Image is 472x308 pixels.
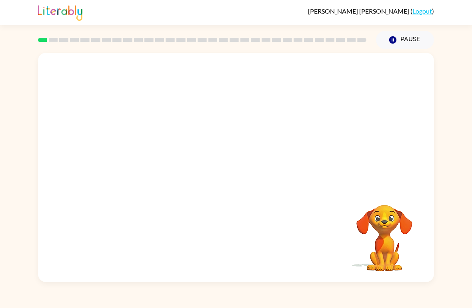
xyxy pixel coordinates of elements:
img: Literably [38,3,82,21]
div: ( ) [308,7,434,15]
button: Pause [376,31,434,49]
span: [PERSON_NAME] [PERSON_NAME] [308,7,410,15]
a: Logout [412,7,432,15]
video: Your browser must support playing .mp4 files to use Literably. Please try using another browser. [344,193,424,272]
